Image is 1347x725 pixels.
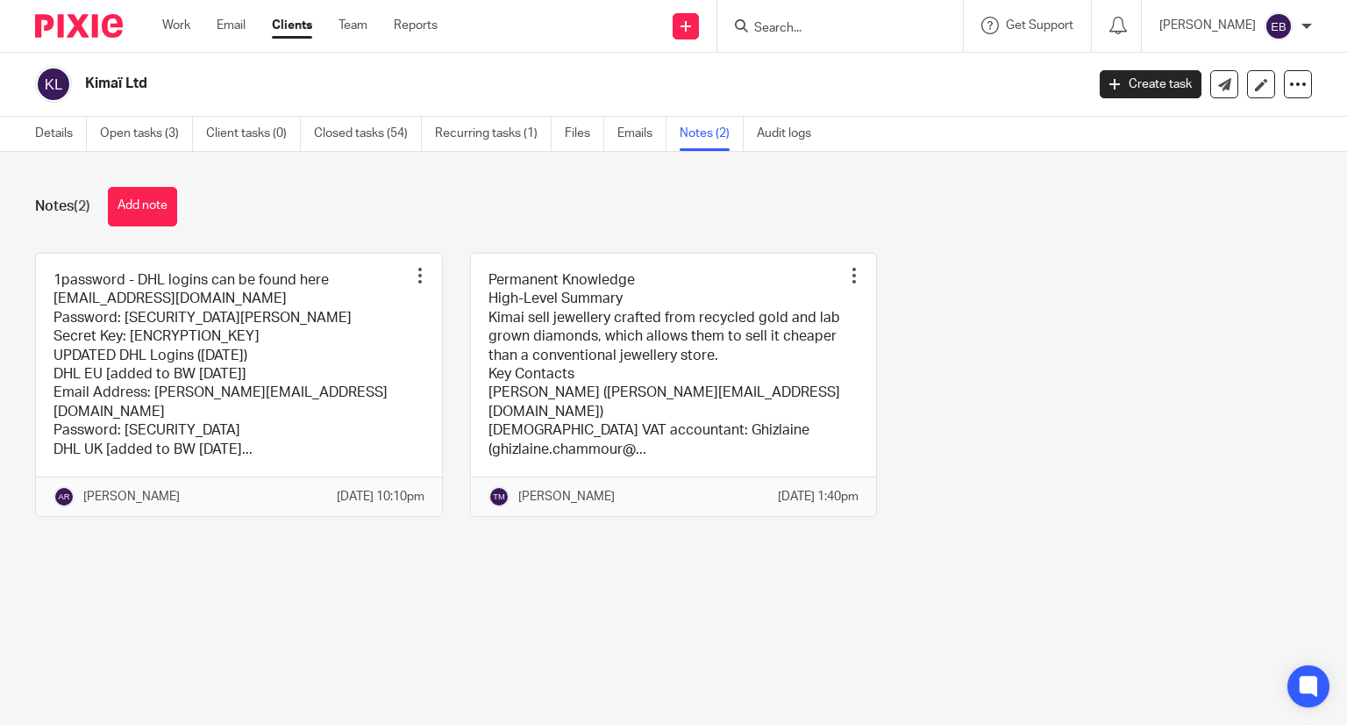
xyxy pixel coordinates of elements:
a: Clients [272,17,312,34]
p: [DATE] 10:10pm [337,488,424,506]
img: svg%3E [53,486,75,507]
img: svg%3E [1265,12,1293,40]
a: Team [339,17,367,34]
p: [PERSON_NAME] [1159,17,1256,34]
img: svg%3E [35,66,72,103]
a: Work [162,17,190,34]
h1: Notes [35,197,90,216]
a: Recurring tasks (1) [435,117,552,151]
a: Reports [394,17,438,34]
span: (2) [74,199,90,213]
a: Audit logs [757,117,824,151]
p: [PERSON_NAME] [83,488,180,506]
img: svg%3E [488,486,510,507]
a: Details [35,117,87,151]
a: Closed tasks (54) [314,117,422,151]
a: Email [217,17,246,34]
img: Pixie [35,14,123,38]
p: [DATE] 1:40pm [778,488,859,506]
p: [PERSON_NAME] [518,488,615,506]
a: Client tasks (0) [206,117,301,151]
a: Create task [1100,70,1201,98]
a: Files [565,117,604,151]
span: Get Support [1006,19,1073,32]
h2: Kimaï Ltd [85,75,876,93]
a: Notes (2) [680,117,744,151]
a: Emails [617,117,666,151]
input: Search [752,21,910,37]
button: Add note [108,187,177,226]
a: Open tasks (3) [100,117,193,151]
